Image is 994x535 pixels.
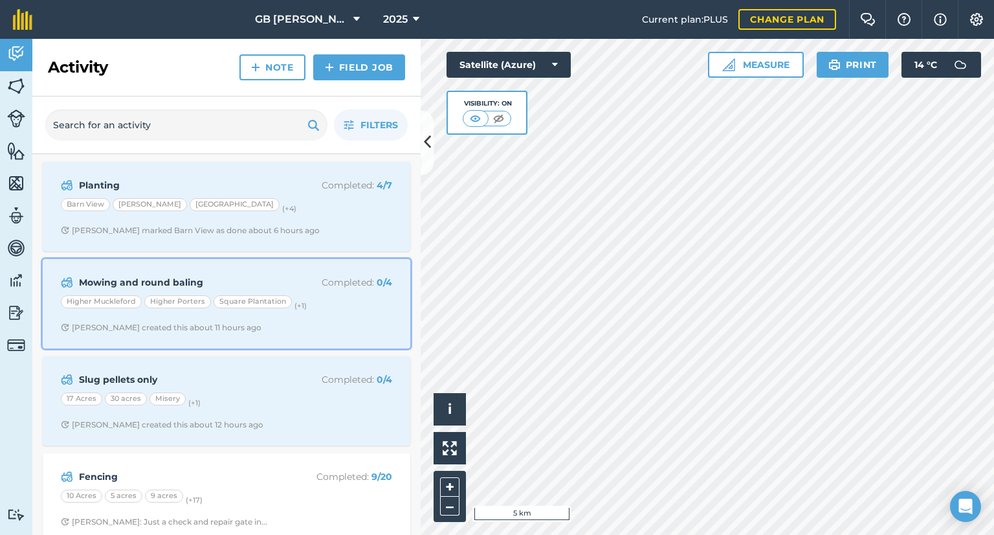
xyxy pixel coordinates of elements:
[61,490,102,503] div: 10 Acres
[294,301,307,310] small: (+ 1 )
[7,271,25,290] img: svg+xml;base64,PD94bWwgdmVyc2lvbj0iMS4wIiBlbmNvZGluZz0idXRmLTgiPz4KPCEtLSBHZW5lcmF0b3I6IEFkb2JlIE...
[860,13,876,26] img: Two speech bubbles overlapping with the left bubble in the forefront
[105,490,142,503] div: 5 acres
[61,372,73,387] img: svg+xml;base64,PD94bWwgdmVyc2lvbj0iMS4wIiBlbmNvZGluZz0idXRmLTgiPz4KPCEtLSBHZW5lcmF0b3I6IEFkb2JlIE...
[7,76,25,96] img: svg+xml;base64,PHN2ZyB4bWxucz0iaHR0cDovL3d3dy53My5vcmcvMjAwMC9zdmciIHdpZHRoPSI1NiIgaGVpZ2h0PSI2MC...
[708,52,804,78] button: Measure
[79,372,284,387] strong: Slug pellets only
[61,226,69,234] img: Clock with arrow pointing clockwise
[255,12,348,27] span: GB [PERSON_NAME] Farms
[377,179,392,191] strong: 4 / 7
[448,401,452,417] span: i
[7,109,25,128] img: svg+xml;base64,PD94bWwgdmVyc2lvbj0iMS4wIiBlbmNvZGluZz0idXRmLTgiPz4KPCEtLSBHZW5lcmF0b3I6IEFkb2JlIE...
[188,398,201,407] small: (+ 1 )
[947,52,973,78] img: svg+xml;base64,PD94bWwgdmVyc2lvbj0iMS4wIiBlbmNvZGluZz0idXRmLTgiPz4KPCEtLSBHZW5lcmF0b3I6IEFkb2JlIE...
[7,44,25,63] img: svg+xml;base64,PD94bWwgdmVyc2lvbj0iMS4wIiBlbmNvZGluZz0idXRmLTgiPz4KPCEtLSBHZW5lcmF0b3I6IEFkb2JlIE...
[440,497,459,516] button: –
[79,275,284,290] strong: Mowing and round baling
[45,109,327,141] input: Search for an activity
[61,518,69,526] img: Clock with arrow pointing clockwise
[289,372,392,387] p: Completed :
[50,267,403,341] a: Mowing and round balingCompleted: 0/4Higher MucklefordHigher PortersSquare Plantation(+1)Clock wi...
[289,178,392,192] p: Completed :
[61,420,69,429] img: Clock with arrow pointing clockwise
[969,13,984,26] img: A cog icon
[307,117,320,133] img: svg+xml;base64,PHN2ZyB4bWxucz0iaHR0cDovL3d3dy53My5vcmcvMjAwMC9zdmciIHdpZHRoPSIxOSIgaGVpZ2h0PSIyNC...
[360,118,398,132] span: Filters
[61,275,73,290] img: svg+xml;base64,PD94bWwgdmVyc2lvbj0iMS4wIiBlbmNvZGluZz0idXRmLTgiPz4KPCEtLSBHZW5lcmF0b3I6IEFkb2JlIE...
[447,52,571,78] button: Satellite (Azure)
[828,57,841,73] img: svg+xml;base64,PHN2ZyB4bWxucz0iaHR0cDovL3d3dy53My5vcmcvMjAwMC9zdmciIHdpZHRoPSIxOSIgaGVpZ2h0PSIyNC...
[7,508,25,521] img: svg+xml;base64,PD94bWwgdmVyc2lvbj0iMS4wIiBlbmNvZGluZz0idXRmLTgiPz4KPCEtLSBHZW5lcmF0b3I6IEFkb2JlIE...
[371,471,392,483] strong: 9 / 20
[383,12,408,27] span: 2025
[79,178,284,192] strong: Planting
[443,441,457,455] img: Four arrows, one pointing top left, one top right, one bottom right and the last bottom left
[214,295,292,308] div: Square Plantation
[738,9,836,30] a: Change plan
[13,9,32,30] img: fieldmargin Logo
[491,112,507,125] img: svg+xml;base64,PHN2ZyB4bWxucz0iaHR0cDovL3d3dy53My5vcmcvMjAwMC9zdmciIHdpZHRoPSI1MCIgaGVpZ2h0PSI0MC...
[239,54,305,80] a: Note
[61,420,263,430] div: [PERSON_NAME] created this about 12 hours ago
[50,364,403,438] a: Slug pellets onlyCompleted: 0/417 Acres30 acresMisery(+1)Clock with arrow pointing clockwise[PERS...
[190,198,280,211] div: [GEOGRAPHIC_DATA]
[722,58,735,71] img: Ruler icon
[145,490,183,503] div: 9 acres
[901,52,981,78] button: 14 °C
[186,495,203,505] small: (+ 17 )
[50,461,403,535] a: FencingCompleted: 9/2010 Acres5 acres9 acres(+17)Clock with arrow pointing clockwise[PERSON_NAME]...
[105,393,147,405] div: 30 acres
[334,109,408,141] button: Filters
[377,374,392,385] strong: 0 / 4
[7,303,25,323] img: svg+xml;base64,PD94bWwgdmVyc2lvbj0iMS4wIiBlbmNvZGluZz0idXRmLTgiPz4KPCEtLSBHZW5lcmF0b3I6IEFkb2JlIE...
[61,323,69,332] img: Clock with arrow pointing clockwise
[50,170,403,244] a: PlantingCompleted: 4/7Barn View[PERSON_NAME][GEOGRAPHIC_DATA](+4)Clock with arrow pointing clockw...
[61,393,102,405] div: 17 Acres
[7,141,25,161] img: svg+xml;base64,PHN2ZyB4bWxucz0iaHR0cDovL3d3dy53My5vcmcvMjAwMC9zdmciIHdpZHRoPSI1NiIgaGVpZ2h0PSI2MC...
[289,275,392,290] p: Completed :
[79,470,284,484] strong: Fencing
[61,177,73,193] img: svg+xml;base64,PD94bWwgdmVyc2lvbj0iMS4wIiBlbmNvZGluZz0idXRmLTgiPz4KPCEtLSBHZW5lcmF0b3I6IEFkb2JlIE...
[61,517,267,527] div: [PERSON_NAME]: Just a check and repair gate in...
[934,12,947,27] img: svg+xml;base64,PHN2ZyB4bWxucz0iaHR0cDovL3d3dy53My5vcmcvMjAwMC9zdmciIHdpZHRoPSIxNyIgaGVpZ2h0PSIxNy...
[48,57,108,78] h2: Activity
[113,198,187,211] div: [PERSON_NAME]
[289,470,392,484] p: Completed :
[7,336,25,354] img: svg+xml;base64,PD94bWwgdmVyc2lvbj0iMS4wIiBlbmNvZGluZz0idXRmLTgiPz4KPCEtLSBHZW5lcmF0b3I6IEFkb2JlIE...
[282,204,296,213] small: (+ 4 )
[144,295,211,308] div: Higher Porters
[7,238,25,258] img: svg+xml;base64,PD94bWwgdmVyc2lvbj0iMS4wIiBlbmNvZGluZz0idXRmLTgiPz4KPCEtLSBHZW5lcmF0b3I6IEFkb2JlIE...
[914,52,937,78] span: 14 ° C
[950,491,981,522] div: Open Intercom Messenger
[7,206,25,225] img: svg+xml;base64,PD94bWwgdmVyc2lvbj0iMS4wIiBlbmNvZGluZz0idXRmLTgiPz4KPCEtLSBHZW5lcmF0b3I6IEFkb2JlIE...
[61,469,73,484] img: svg+xml;base64,PD94bWwgdmVyc2lvbj0iMS4wIiBlbmNvZGluZz0idXRmLTgiPz4KPCEtLSBHZW5lcmF0b3I6IEFkb2JlIE...
[313,54,405,80] a: Field Job
[817,52,889,78] button: Print
[61,295,142,308] div: Higher Muckleford
[440,477,459,497] button: +
[61,198,110,211] div: Barn View
[251,60,260,75] img: svg+xml;base64,PHN2ZyB4bWxucz0iaHR0cDovL3d3dy53My5vcmcvMjAwMC9zdmciIHdpZHRoPSIxNCIgaGVpZ2h0PSIyNC...
[61,323,261,333] div: [PERSON_NAME] created this about 11 hours ago
[149,393,186,405] div: Misery
[7,174,25,193] img: svg+xml;base64,PHN2ZyB4bWxucz0iaHR0cDovL3d3dy53My5vcmcvMjAwMC9zdmciIHdpZHRoPSI1NiIgaGVpZ2h0PSI2MC...
[325,60,334,75] img: svg+xml;base64,PHN2ZyB4bWxucz0iaHR0cDovL3d3dy53My5vcmcvMjAwMC9zdmciIHdpZHRoPSIxNCIgaGVpZ2h0PSIyNC...
[642,12,728,27] span: Current plan : PLUS
[463,98,512,109] div: Visibility: On
[61,225,320,236] div: [PERSON_NAME] marked Barn View as done about 6 hours ago
[896,13,912,26] img: A question mark icon
[434,393,466,426] button: i
[467,112,483,125] img: svg+xml;base64,PHN2ZyB4bWxucz0iaHR0cDovL3d3dy53My5vcmcvMjAwMC9zdmciIHdpZHRoPSI1MCIgaGVpZ2h0PSI0MC...
[377,277,392,288] strong: 0 / 4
